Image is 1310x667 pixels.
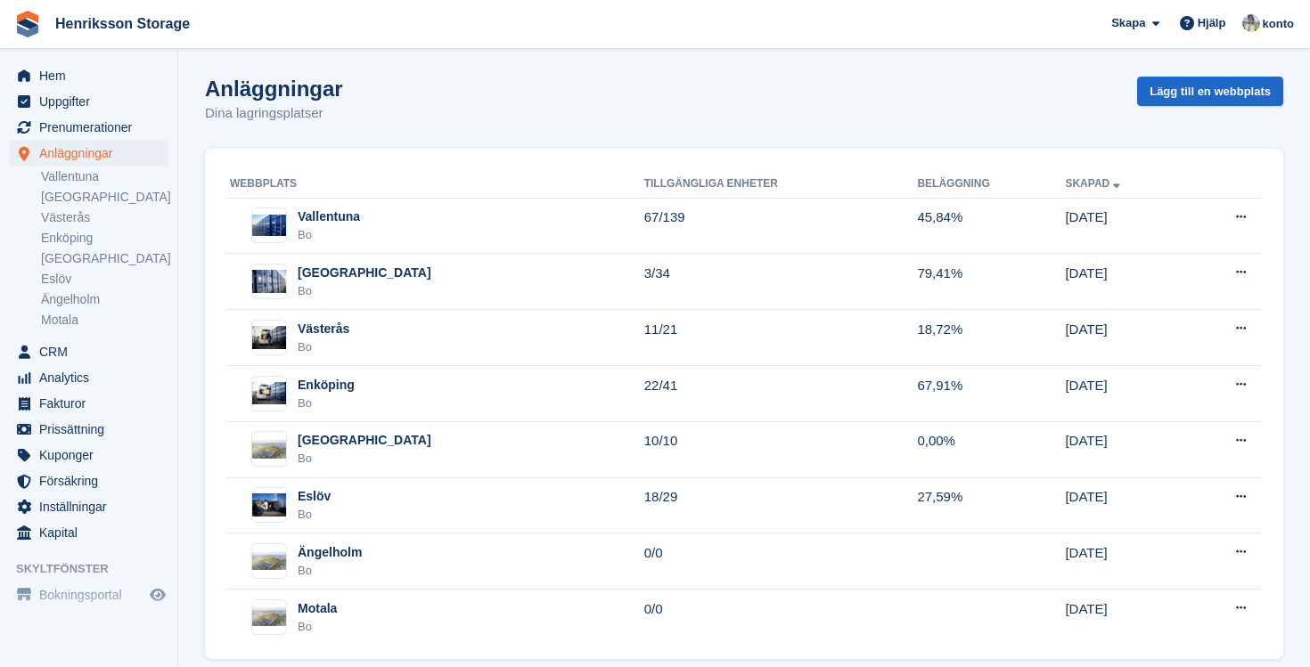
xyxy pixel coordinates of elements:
a: Lägg till en webbplats [1137,77,1283,106]
img: Daniel Axberg [1242,14,1260,32]
div: Enköping [298,376,355,395]
span: Prissättning [39,417,146,442]
a: [GEOGRAPHIC_DATA] [41,189,168,206]
div: Västerås [298,320,349,338]
div: Bo [298,618,337,636]
span: Bokningsportal [39,582,146,607]
a: menu [9,417,168,442]
span: Uppgifter [39,89,146,114]
td: 10/10 [644,421,918,477]
span: Skapa [1111,14,1145,32]
td: [DATE] [1065,254,1184,310]
div: Ängelholm [298,543,362,562]
img: Bild av webbplatsen Kristianstad [252,440,286,459]
img: Bild av webbplatsen Enköping [252,382,286,405]
td: [DATE] [1065,310,1184,366]
a: Skapad [1065,177,1124,190]
a: menu [9,63,168,88]
span: Kapital [39,520,146,545]
a: menu [9,339,168,364]
a: menu [9,494,168,519]
td: 22/41 [644,366,918,422]
th: Webbplats [226,170,644,199]
a: Enköping [41,230,168,247]
img: Bild av webbplatsen Västerås [252,326,286,349]
a: menu [9,115,168,140]
td: [DATE] [1065,366,1184,422]
td: 27,59% [917,477,1065,533]
img: Bild av webbplatsen Vallentuna [252,215,286,236]
a: menu [9,520,168,545]
a: menu [9,443,168,468]
img: Bild av webbplatsen Motala [252,607,286,626]
td: [DATE] [1065,590,1184,645]
span: konto [1263,15,1294,33]
div: Bo [298,395,355,412]
span: Kuponger [39,443,146,468]
td: 3/34 [644,254,918,310]
td: [DATE] [1065,421,1184,477]
img: Bild av webbplatsen Halmstad [252,270,286,293]
div: [GEOGRAPHIC_DATA] [298,264,431,282]
div: Bo [298,282,431,300]
a: menu [9,468,168,493]
a: Vallentuna [41,168,168,185]
td: [DATE] [1065,477,1184,533]
td: [DATE] [1065,533,1184,590]
a: Västerås [41,209,168,226]
td: 67/139 [644,198,918,254]
div: Bo [298,338,349,356]
img: stora-icon-8386f47178a22dfd0bd8f6a31ec36ba5ce8667c1dd55bd0f319d3a0aa187defe.svg [14,11,41,37]
span: Inställningar [39,494,146,519]
a: menu [9,365,168,390]
a: Eslöv [41,271,168,288]
td: 79,41% [917,254,1065,310]
h1: Anläggningar [205,77,343,101]
span: Anläggningar [39,141,146,166]
p: Dina lagringsplatser [205,103,343,124]
img: Bild av webbplatsen Ängelholm [252,552,286,571]
div: Bo [298,562,362,580]
span: Hjälp [1198,14,1226,32]
a: meny [9,582,168,607]
div: Bo [298,506,331,524]
span: CRM [39,339,146,364]
span: Fakturor [39,391,146,416]
a: menu [9,391,168,416]
a: Ängelholm [41,291,168,308]
div: [GEOGRAPHIC_DATA] [298,431,431,450]
a: menu [9,89,168,114]
span: Försäkring [39,468,146,493]
td: 18/29 [644,477,918,533]
td: 67,91% [917,366,1065,422]
div: Bo [298,450,431,468]
td: 18,72% [917,310,1065,366]
a: Förhandsgranska butik [147,584,168,606]
span: Skyltfönster [16,560,177,578]
a: Henriksson Storage [48,9,197,38]
td: 11/21 [644,310,918,366]
a: [GEOGRAPHIC_DATA] [41,250,168,267]
th: Beläggning [917,170,1065,199]
td: [DATE] [1065,198,1184,254]
td: 0,00% [917,421,1065,477]
div: Motala [298,599,337,618]
img: Bild av webbplatsen Eslöv [252,493,286,517]
div: Eslöv [298,487,331,506]
a: Motala [41,312,168,329]
td: 0/0 [644,533,918,590]
th: Tillgängliga enheter [644,170,918,199]
span: Hem [39,63,146,88]
div: Bo [298,226,360,244]
div: Vallentuna [298,207,360,226]
a: menu [9,141,168,166]
td: 45,84% [917,198,1065,254]
span: Analytics [39,365,146,390]
td: 0/0 [644,590,918,645]
span: Prenumerationer [39,115,146,140]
